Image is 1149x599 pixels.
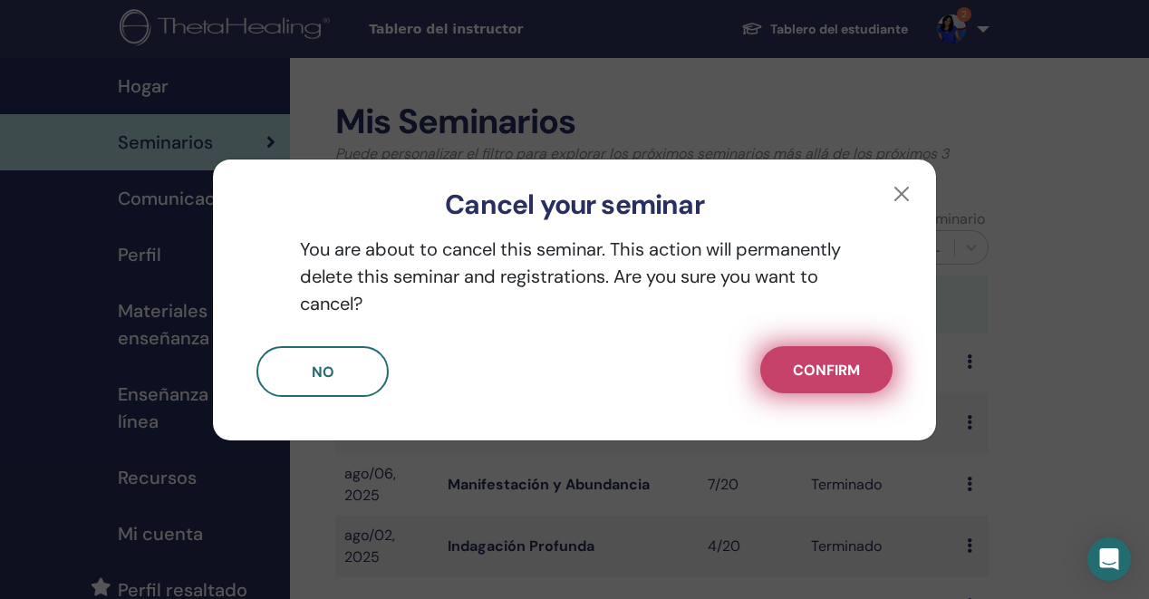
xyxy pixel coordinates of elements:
[312,362,334,382] span: No
[760,346,893,393] button: Confirm
[1087,537,1131,581] div: Open Intercom Messenger
[256,236,893,317] p: You are about to cancel this seminar. This action will permanently delete this seminar and regist...
[793,361,860,380] span: Confirm
[242,188,907,221] h3: Cancel your seminar
[256,346,389,397] button: No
